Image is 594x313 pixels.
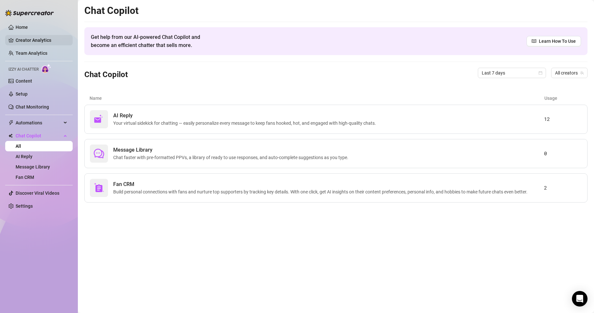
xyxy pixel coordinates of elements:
a: Setup [16,91,28,97]
div: Open Intercom Messenger [572,291,588,307]
span: Fan CRM [113,180,530,188]
a: Team Analytics [16,51,47,56]
article: 2 [544,184,582,192]
span: AI Reply [113,112,379,120]
img: logo-BBDzfeDw.svg [5,10,54,16]
a: Message Library [16,164,50,169]
span: thunderbolt [8,120,14,125]
a: Creator Analytics [16,35,67,45]
a: Chat Monitoring [16,104,49,110]
a: Content [16,78,32,84]
article: 12 [544,115,582,123]
a: Home [16,25,28,30]
article: Name [90,95,544,102]
span: calendar [539,71,542,75]
article: Usage [544,95,582,102]
span: Last 7 days [482,68,542,78]
span: Your virtual sidekick for chatting — easily personalize every message to keep fans hooked, hot, a... [113,120,379,127]
span: Message Library [113,146,351,154]
span: read [532,39,536,43]
a: Discover Viral Videos [16,191,59,196]
h3: Chat Copilot [84,70,128,80]
a: Settings [16,203,33,209]
span: comment [94,148,104,159]
img: svg%3e [94,114,104,124]
img: svg%3e [94,183,104,193]
span: Automations [16,118,62,128]
h2: Chat Copilot [84,5,588,17]
span: Learn How To Use [539,38,576,45]
article: 0 [544,150,582,157]
span: Chat faster with pre-formatted PPVs, a library of ready to use responses, and auto-complete sugge... [113,154,351,161]
span: Get help from our AI-powered Chat Copilot and become an efficient chatter that sells more. [91,33,216,49]
a: Learn How To Use [527,36,581,46]
a: All [16,144,21,149]
span: Build personal connections with fans and nurture top supporters by tracking key details. With one... [113,188,530,195]
img: AI Chatter [41,64,51,73]
span: Izzy AI Chatter [8,66,39,73]
img: Chat Copilot [8,133,13,138]
span: team [580,71,584,75]
span: Chat Copilot [16,131,62,141]
a: Fan CRM [16,175,34,180]
span: All creators [555,68,584,78]
a: AI Reply [16,154,32,159]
